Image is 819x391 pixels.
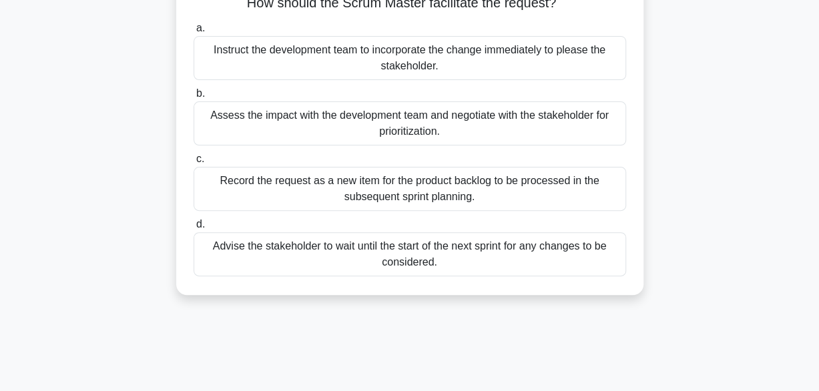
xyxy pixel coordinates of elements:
span: c. [196,153,204,164]
div: Advise the stakeholder to wait until the start of the next sprint for any changes to be considered. [194,232,626,276]
span: d. [196,218,205,230]
span: a. [196,22,205,33]
span: b. [196,87,205,99]
div: Instruct the development team to incorporate the change immediately to please the stakeholder. [194,36,626,80]
div: Assess the impact with the development team and negotiate with the stakeholder for prioritization. [194,101,626,145]
div: Record the request as a new item for the product backlog to be processed in the subsequent sprint... [194,167,626,211]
